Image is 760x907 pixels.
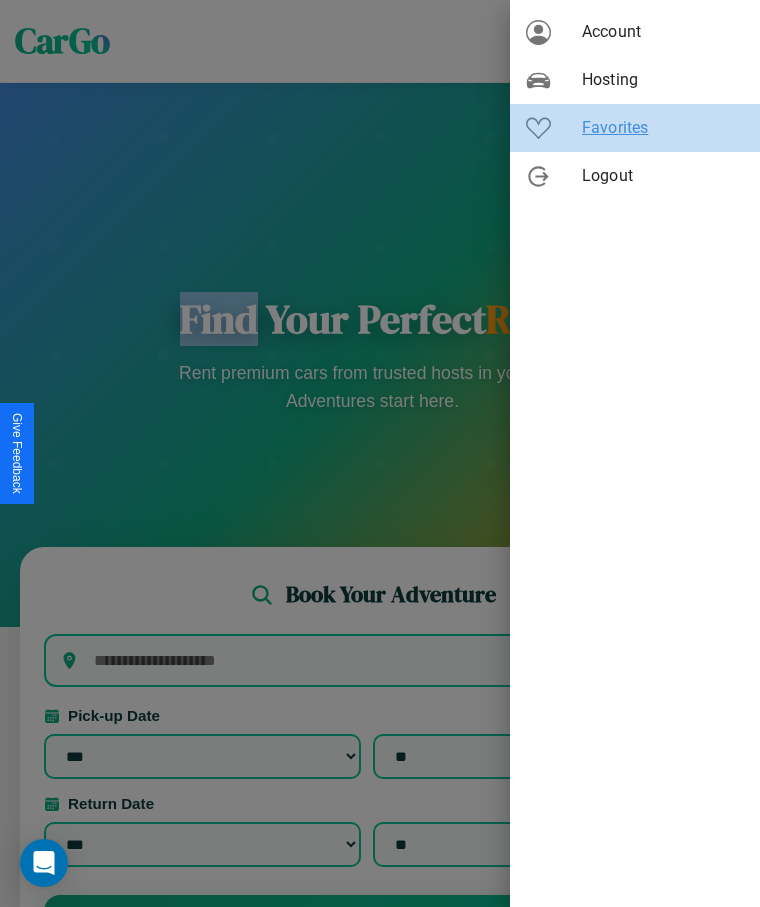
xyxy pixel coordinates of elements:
span: Hosting [582,68,744,92]
span: Logout [582,164,744,188]
div: Favorites [510,104,760,152]
div: Account [510,8,760,56]
div: Open Intercom Messenger [20,839,68,887]
div: Hosting [510,56,760,104]
div: Give Feedback [10,413,24,494]
span: Account [582,20,744,44]
div: Logout [510,152,760,200]
span: Favorites [582,116,744,140]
